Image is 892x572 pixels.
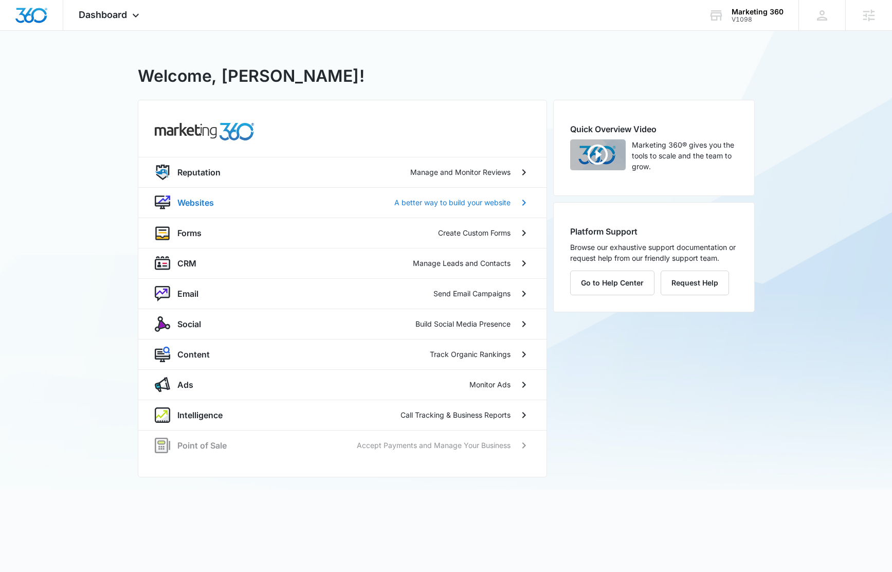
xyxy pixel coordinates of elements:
a: formsFormsCreate Custom Forms [138,218,547,248]
img: social [155,316,170,332]
p: Build Social Media Presence [415,318,511,329]
p: Track Organic Rankings [430,349,511,360]
div: account name [732,8,784,16]
img: ads [155,377,170,392]
a: nurtureEmailSend Email Campaigns [138,278,547,309]
span: Dashboard [79,9,127,20]
p: Send Email Campaigns [433,288,511,299]
p: Point of Sale [177,439,227,452]
img: common.products.marketing.title [155,123,254,140]
p: Marketing 360® gives you the tools to scale and the team to grow. [632,139,738,172]
p: A better way to build your website [394,197,511,208]
p: CRM [177,257,196,270]
h1: Welcome, [PERSON_NAME]! [138,64,365,88]
div: account id [732,16,784,23]
img: crm [155,256,170,271]
a: websiteWebsitesA better way to build your website [138,187,547,218]
p: Monitor Ads [469,379,511,390]
h2: Platform Support [570,225,738,238]
p: Browse our exhaustive support documentation or request help from our friendly support team. [570,242,738,263]
img: website [155,195,170,210]
p: Create Custom Forms [438,227,511,238]
p: Social [177,318,201,330]
a: reputationReputationManage and Monitor Reviews [138,157,547,187]
a: posPoint of SaleAccept Payments and Manage Your Business [138,430,547,460]
a: crmCRMManage Leads and Contacts [138,248,547,278]
img: content [155,347,170,362]
p: Manage and Monitor Reviews [410,167,511,177]
button: Go to Help Center [570,271,654,295]
p: Ads [177,379,193,391]
img: nurture [155,286,170,301]
a: intelligenceIntelligenceCall Tracking & Business Reports [138,400,547,430]
p: Reputation [177,166,221,178]
img: Quick Overview Video [570,139,626,170]
img: pos [155,438,170,453]
a: Request Help [661,278,729,287]
button: Request Help [661,271,729,295]
a: contentContentTrack Organic Rankings [138,339,547,369]
h2: Quick Overview Video [570,123,738,135]
a: socialSocialBuild Social Media Presence [138,309,547,339]
p: Call Tracking & Business Reports [401,409,511,420]
a: Go to Help Center [570,278,661,287]
img: reputation [155,165,170,180]
p: Forms [177,227,202,239]
a: adsAdsMonitor Ads [138,369,547,400]
p: Manage Leads and Contacts [413,258,511,269]
p: Websites [177,196,214,209]
img: forms [155,225,170,241]
img: intelligence [155,407,170,423]
p: Intelligence [177,409,223,421]
p: Accept Payments and Manage Your Business [357,440,511,451]
p: Content [177,348,210,361]
p: Email [177,288,198,300]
